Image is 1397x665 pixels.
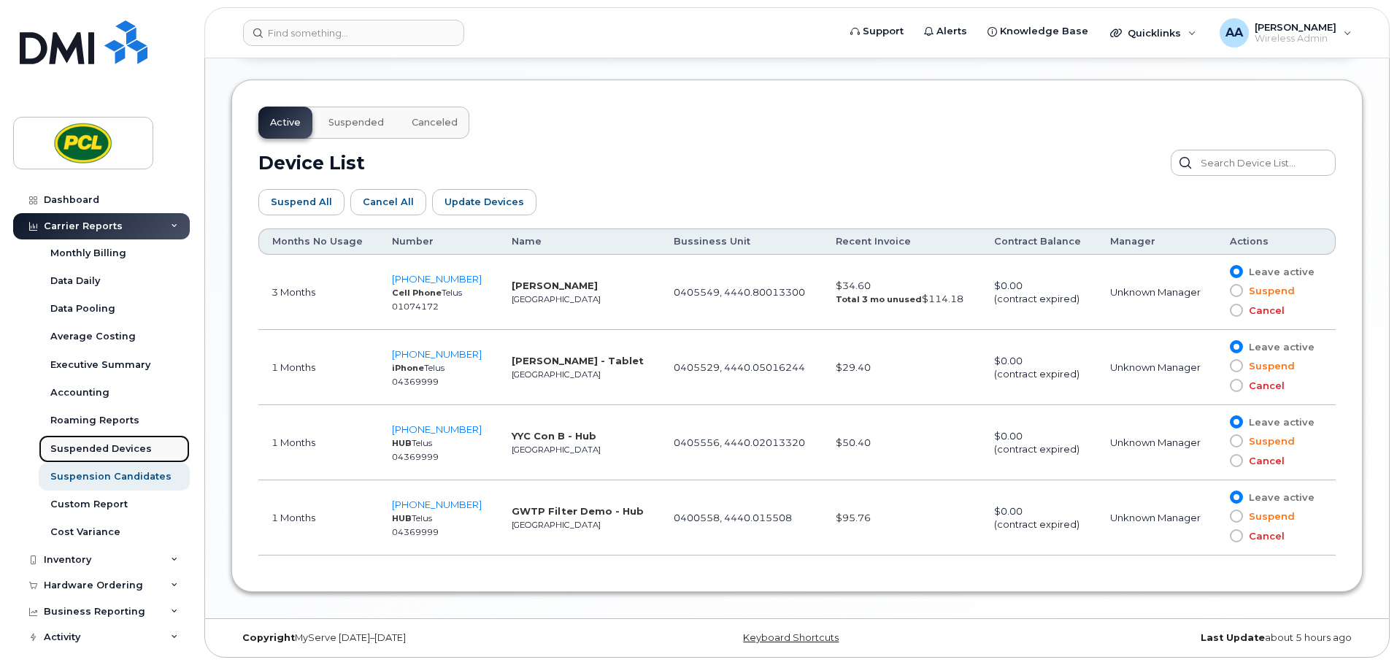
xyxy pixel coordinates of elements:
strong: HUB [392,438,412,448]
th: Bussiness Unit [661,228,823,255]
span: (contract expired) [994,443,1079,455]
span: Suspend [1243,510,1295,523]
span: (contract expired) [994,368,1079,380]
a: [PHONE_NUMBER] [392,348,482,360]
strong: YYC Con B - Hub [512,430,596,442]
span: Leave active [1243,415,1315,429]
th: Manager [1097,228,1217,255]
td: $0.00 [981,255,1097,330]
span: Canceled [412,117,458,128]
span: [PERSON_NAME] [1255,21,1336,33]
span: Suspend [1243,359,1295,373]
strong: Total 3 mo unused [836,294,922,304]
small: Telus 01074172 [392,288,462,312]
a: Knowledge Base [977,17,1098,46]
strong: iPhone [392,363,424,373]
h2: Device List [258,152,365,174]
strong: HUB [392,513,412,523]
span: Suspend [1243,434,1295,448]
td: $0.00 [981,480,1097,556]
div: Arslan Ahsan [1209,18,1362,47]
td: $0.00 [981,330,1097,405]
span: Knowledge Base [1000,24,1088,39]
a: [PHONE_NUMBER] [392,423,482,435]
th: Name [499,228,661,255]
span: Cancel [1243,304,1285,318]
input: Find something... [243,20,464,46]
span: Leave active [1243,265,1315,279]
a: Keyboard Shortcuts [743,632,839,643]
th: Contract Balance [981,228,1097,255]
td: $50.40 [823,405,981,480]
span: Quicklinks [1128,27,1181,39]
span: (contract expired) [994,518,1079,530]
a: [PHONE_NUMBER] [392,273,482,285]
span: Support [863,24,904,39]
small: [GEOGRAPHIC_DATA] [512,294,601,304]
a: Support [840,17,914,46]
span: Alerts [936,24,967,39]
div: Quicklinks [1100,18,1206,47]
small: [GEOGRAPHIC_DATA] [512,369,601,380]
strong: [PERSON_NAME] - Tablet [512,355,644,366]
div: about 5 hours ago [985,632,1363,644]
td: Unknown Manager [1097,330,1217,405]
a: Alerts [914,17,977,46]
td: $34.60 $114.18 [823,255,981,330]
strong: Cell Phone [392,288,442,298]
span: Cancel [1243,454,1285,468]
td: 0405529, 4440.05016244 [661,330,823,405]
span: Suspend [1243,284,1295,298]
span: Cancel [1243,379,1285,393]
th: Number [379,228,498,255]
span: (contract expired) [994,293,1079,304]
td: 1 Months [258,405,379,480]
td: Unknown Manager [1097,480,1217,556]
td: Unknown Manager [1097,255,1217,330]
span: Update Devices [445,195,524,209]
small: [GEOGRAPHIC_DATA] [512,445,601,455]
th: Actions [1217,228,1336,255]
td: 1 Months [258,480,379,556]
th: Months No Usage [258,228,379,255]
span: Suspended [328,117,384,128]
small: [GEOGRAPHIC_DATA] [512,520,601,530]
a: [PHONE_NUMBER] [392,499,482,510]
td: 0405549, 4440.80013300 [661,255,823,330]
td: $29.40 [823,330,981,405]
div: MyServe [DATE]–[DATE] [231,632,609,644]
small: Telus 04369999 [392,363,445,387]
strong: GWTP Filter Demo - Hub [512,505,644,517]
strong: Last Update [1201,632,1265,643]
small: Telus 04369999 [392,438,439,462]
td: Unknown Manager [1097,405,1217,480]
strong: [PERSON_NAME] [512,280,598,291]
strong: Copyright [242,632,295,643]
td: $95.76 [823,480,981,556]
span: Suspend All [271,195,332,209]
span: Leave active [1243,491,1315,504]
button: Suspend All [258,189,345,215]
span: Cancel All [363,195,414,209]
small: Telus 04369999 [392,513,439,537]
th: Recent Invoice [823,228,981,255]
td: 0405556, 4440.02013320 [661,405,823,480]
span: AA [1225,24,1243,42]
td: 1 Months [258,330,379,405]
span: Wireless Admin [1255,33,1336,45]
span: Cancel [1243,529,1285,543]
td: 3 Months [258,255,379,330]
td: 0400558, 4440.015508 [661,480,823,556]
td: $0.00 [981,405,1097,480]
input: Search Device List... [1171,150,1336,176]
span: Leave active [1243,340,1315,354]
button: Cancel All [350,189,426,215]
button: Update Devices [432,189,536,215]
